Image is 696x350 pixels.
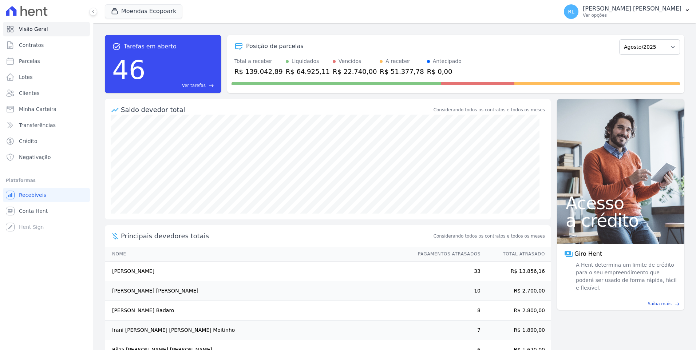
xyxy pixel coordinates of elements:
th: Nome [105,247,411,262]
a: Parcelas [3,54,90,68]
td: [PERSON_NAME] [105,262,411,281]
td: [PERSON_NAME] [PERSON_NAME] [105,281,411,301]
div: Considerando todos os contratos e todos os meses [434,107,545,113]
span: Negativação [19,154,51,161]
td: 10 [411,281,481,301]
a: Saiba mais east [561,301,680,307]
a: Conta Hent [3,204,90,218]
td: R$ 13.856,16 [481,262,551,281]
div: R$ 0,00 [427,67,462,76]
th: Total Atrasado [481,247,551,262]
p: Ver opções [583,12,681,18]
span: Transferências [19,122,56,129]
span: Ver tarefas [182,82,206,89]
span: Contratos [19,41,44,49]
button: Moendas Ecopoark [105,4,182,18]
span: a crédito [566,212,676,229]
span: Minha Carteira [19,106,56,113]
span: Clientes [19,90,39,97]
a: Contratos [3,38,90,52]
span: Conta Hent [19,207,48,215]
td: [PERSON_NAME] Badaro [105,301,411,321]
td: 8 [411,301,481,321]
span: task_alt [112,42,121,51]
div: 46 [112,51,146,89]
td: R$ 2.700,00 [481,281,551,301]
th: Pagamentos Atrasados [411,247,481,262]
a: Minha Carteira [3,102,90,116]
div: Liquidados [292,57,319,65]
span: Crédito [19,138,37,145]
a: Ver tarefas east [149,82,214,89]
span: Lotes [19,73,33,81]
div: Total a receber [234,57,283,65]
a: Clientes [3,86,90,100]
a: Transferências [3,118,90,132]
span: east [209,83,214,88]
a: Crédito [3,134,90,148]
span: Tarefas em aberto [124,42,177,51]
div: R$ 22.740,00 [333,67,377,76]
span: Acesso [566,194,676,212]
a: Visão Geral [3,22,90,36]
div: R$ 139.042,89 [234,67,283,76]
span: Principais devedores totais [121,231,432,241]
td: Irani [PERSON_NAME] [PERSON_NAME] Moitinho [105,321,411,340]
a: Negativação [3,150,90,164]
div: R$ 51.377,78 [380,67,424,76]
p: [PERSON_NAME] [PERSON_NAME] [583,5,681,12]
a: Recebíveis [3,188,90,202]
span: Parcelas [19,57,40,65]
td: 33 [411,262,481,281]
div: Posição de parcelas [246,42,304,51]
span: east [675,301,680,307]
span: Giro Hent [574,250,602,258]
div: Saldo devedor total [121,105,432,115]
div: R$ 64.925,11 [286,67,330,76]
span: Visão Geral [19,25,48,33]
div: Antecipado [433,57,462,65]
span: Recebíveis [19,191,46,199]
td: 7 [411,321,481,340]
td: R$ 2.800,00 [481,301,551,321]
td: R$ 1.890,00 [481,321,551,340]
span: Considerando todos os contratos e todos os meses [434,233,545,239]
a: Lotes [3,70,90,84]
div: Vencidos [339,57,361,65]
div: A receber [385,57,410,65]
button: RL [PERSON_NAME] [PERSON_NAME] Ver opções [558,1,696,22]
span: A Hent determina um limite de crédito para o seu empreendimento que poderá ser usado de forma ráp... [574,261,677,292]
span: Saiba mais [648,301,672,307]
div: Plataformas [6,176,87,185]
span: RL [568,9,574,14]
